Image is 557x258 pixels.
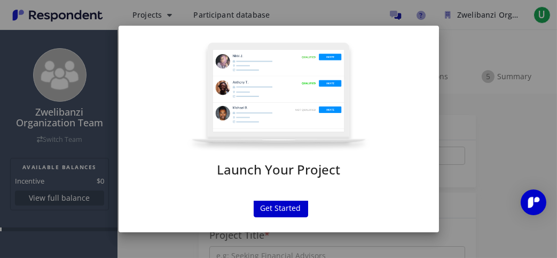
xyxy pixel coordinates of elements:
img: project-modal.png [187,42,370,152]
div: Open Intercom Messenger [521,189,546,215]
p: It's free to publish a project, screen, and select respondents. You will not be charged until the... [127,188,431,209]
h1: Launch Your Project [127,163,431,177]
button: Get Started [254,199,308,217]
md-dialog: Launch Your ... [119,26,439,232]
